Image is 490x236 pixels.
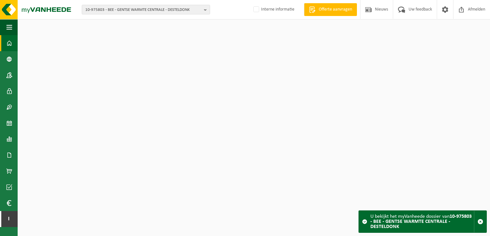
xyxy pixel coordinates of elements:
[252,5,294,14] label: Interne informatie
[6,211,11,227] span: I
[85,5,201,15] span: 10-975803 - BEE - GENTSE WARMTE CENTRALE - DESTELDONK
[317,6,354,13] span: Offerte aanvragen
[82,5,210,14] button: 10-975803 - BEE - GENTSE WARMTE CENTRALE - DESTELDONK
[370,214,472,229] strong: 10-975803 - BEE - GENTSE WARMTE CENTRALE - DESTELDONK
[370,211,474,232] div: U bekijkt het myVanheede dossier van
[304,3,357,16] a: Offerte aanvragen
